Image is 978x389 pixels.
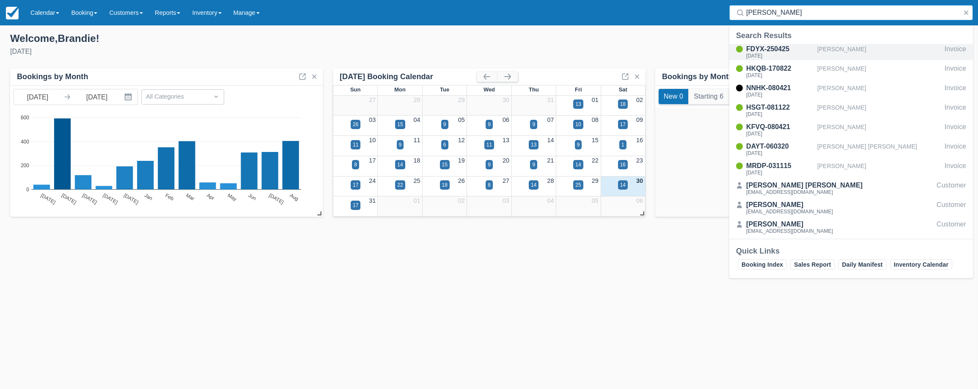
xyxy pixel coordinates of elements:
a: 26 [458,177,465,184]
div: 17 [353,201,358,209]
input: Search ( / ) [746,5,959,20]
div: 26 [353,121,358,128]
div: DAYT-060320 [746,141,814,152]
div: 9 [443,121,446,128]
a: 31 [547,97,554,103]
a: 02 [636,97,643,103]
a: 01 [414,197,420,204]
div: [PERSON_NAME] [817,44,941,60]
span: Thu [529,86,539,93]
div: [DATE] [746,131,814,136]
a: 21 [547,157,554,164]
div: 1 [621,141,624,149]
a: 22 [592,157,599,164]
div: Bookings by Month [662,72,733,82]
a: Sales Report [790,259,835,270]
a: [PERSON_NAME][EMAIL_ADDRESS][DOMAIN_NAME]Customer [729,200,973,216]
a: 27 [503,177,509,184]
a: [PERSON_NAME][EMAIL_ADDRESS][DOMAIN_NAME]Customer [729,219,973,235]
a: HSGT-081122[DATE][PERSON_NAME]Invoice [729,102,973,119]
a: 25 [414,177,420,184]
a: 06 [636,197,643,204]
button: New 0 [659,89,688,104]
a: 04 [414,116,420,123]
a: HKQB-170822[DATE][PERSON_NAME]Invoice [729,63,973,80]
div: 18 [620,100,626,108]
div: 9 [532,121,535,128]
div: [DATE] [746,73,814,78]
div: [EMAIL_ADDRESS][DOMAIN_NAME] [746,190,863,195]
div: 8 [488,181,491,189]
a: 23 [636,157,643,164]
a: 13 [503,137,509,143]
div: Invoice [945,122,966,138]
div: 17 [353,181,358,189]
div: 14 [397,161,403,168]
span: Sun [350,86,360,93]
a: 11 [414,137,420,143]
div: [DATE] [746,170,814,175]
img: checkfront-main-nav-mini-logo.png [6,7,19,19]
a: [PERSON_NAME] [PERSON_NAME][EMAIL_ADDRESS][DOMAIN_NAME]Customer [729,180,973,196]
div: Welcome , Brandie ! [10,32,482,45]
div: 17 [620,121,626,128]
div: 8 [354,161,357,168]
a: 20 [503,157,509,164]
a: 12 [458,137,465,143]
input: Start Date [14,89,61,105]
div: 11 [353,141,358,149]
div: [DATE] [746,112,814,117]
div: [PERSON_NAME] [817,83,941,99]
a: 09 [636,116,643,123]
div: 9 [488,161,491,168]
a: 15 [592,137,599,143]
div: Customer [937,180,966,196]
span: Dropdown icon [212,92,220,101]
div: 6 [443,141,446,149]
span: Sat [619,86,627,93]
a: 02 [458,197,465,204]
input: End Date [73,89,121,105]
a: MRDP-031115[DATE][PERSON_NAME]Invoice [729,161,973,177]
div: Quick Links [736,246,966,256]
div: [DATE] [746,53,814,58]
div: [DATE] [10,47,482,57]
div: 14 [620,181,626,189]
div: 25 [575,181,581,189]
a: 04 [547,197,554,204]
a: Daily Manifest [838,259,887,270]
a: KFVQ-080421[DATE][PERSON_NAME]Invoice [729,122,973,138]
div: [PERSON_NAME] [PERSON_NAME] [746,180,863,190]
a: 30 [503,97,509,103]
div: 18 [442,181,448,189]
div: [PERSON_NAME] [817,161,941,177]
a: 19 [458,157,465,164]
a: 03 [369,116,376,123]
div: [EMAIL_ADDRESS][DOMAIN_NAME] [746,209,833,214]
div: 15 [442,161,448,168]
a: 16 [636,137,643,143]
a: 05 [458,116,465,123]
div: FDYX-250425 [746,44,814,54]
div: 11 [486,141,492,149]
a: 18 [414,157,420,164]
div: HSGT-081122 [746,102,814,113]
div: Invoice [945,102,966,119]
a: 05 [592,197,599,204]
div: 13 [531,141,536,149]
a: FDYX-250425[DATE][PERSON_NAME]Invoice [729,44,973,60]
span: Mon [394,86,406,93]
a: 30 [636,177,643,184]
a: DAYT-060320[DATE][PERSON_NAME] [PERSON_NAME]Invoice [729,141,973,157]
a: Inventory Calendar [890,259,952,270]
div: [DATE] [746,151,814,156]
a: 08 [592,116,599,123]
a: 03 [503,197,509,204]
div: [EMAIL_ADDRESS][DOMAIN_NAME] [746,229,833,234]
div: Bookings by Month [17,72,88,82]
div: Invoice [945,141,966,157]
span: Tue [440,86,449,93]
div: [PERSON_NAME] [746,200,833,210]
div: Invoice [945,63,966,80]
div: Invoice [945,44,966,60]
